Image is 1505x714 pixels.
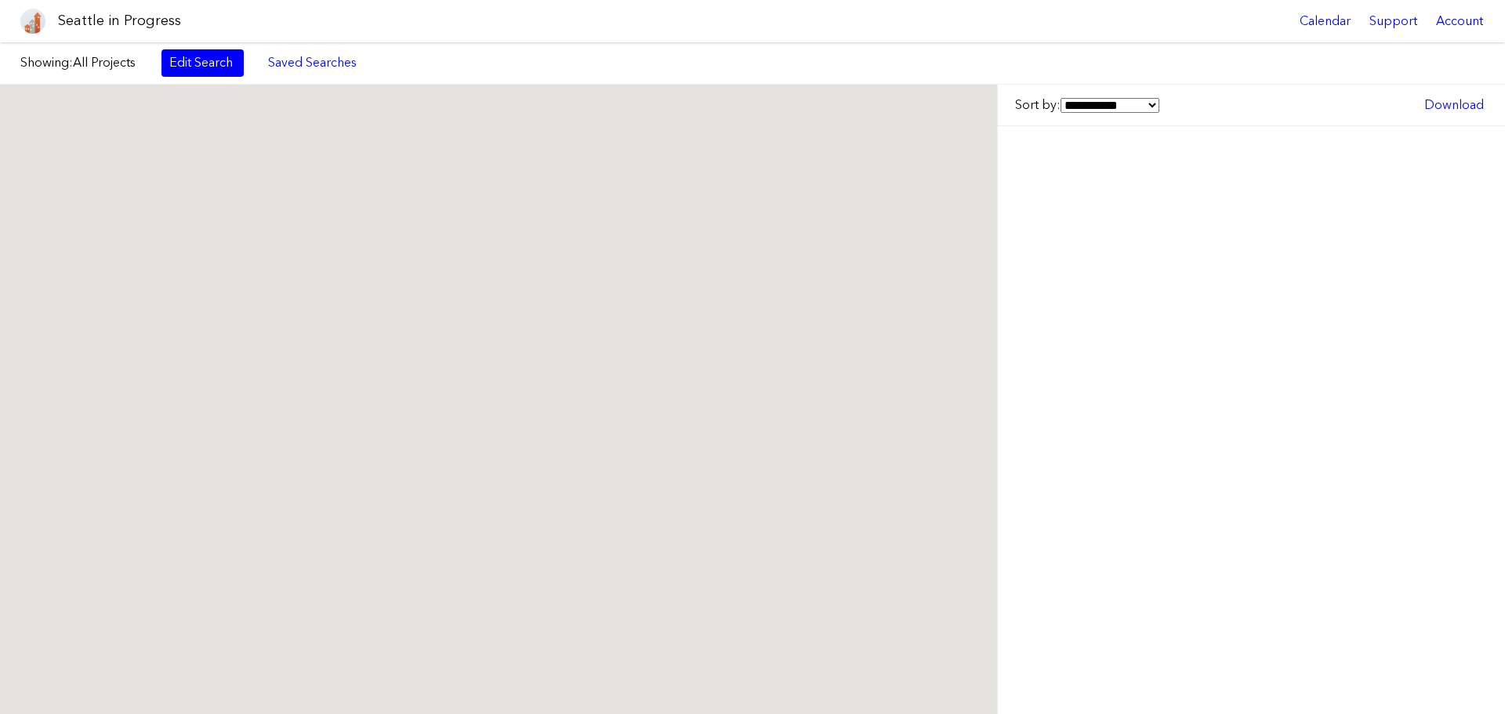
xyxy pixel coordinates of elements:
[1061,98,1159,113] select: Sort by:
[161,49,244,76] a: Edit Search
[259,49,365,76] a: Saved Searches
[1015,96,1159,114] label: Sort by:
[73,55,136,70] span: All Projects
[1416,92,1492,118] a: Download
[20,54,146,71] label: Showing:
[20,9,45,34] img: favicon-96x96.png
[58,11,181,31] h1: Seattle in Progress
